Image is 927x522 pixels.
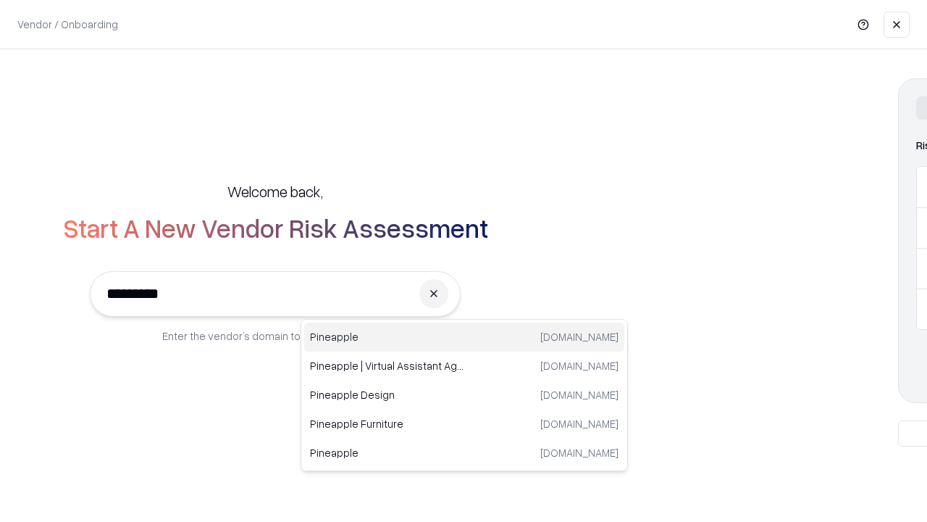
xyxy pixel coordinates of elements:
[63,213,488,242] h2: Start A New Vendor Risk Assessment
[310,358,464,373] p: Pineapple | Virtual Assistant Agency
[540,358,618,373] p: [DOMAIN_NAME]
[540,445,618,460] p: [DOMAIN_NAME]
[310,387,464,402] p: Pineapple Design
[162,328,388,344] p: Enter the vendor’s domain to begin onboarding
[540,329,618,344] p: [DOMAIN_NAME]
[310,329,464,344] p: Pineapple
[310,416,464,431] p: Pineapple Furniture
[227,181,323,202] h5: Welcome back,
[301,319,628,471] div: Suggestions
[540,387,618,402] p: [DOMAIN_NAME]
[540,416,618,431] p: [DOMAIN_NAME]
[310,445,464,460] p: Pineapple
[17,17,118,32] p: Vendor / Onboarding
